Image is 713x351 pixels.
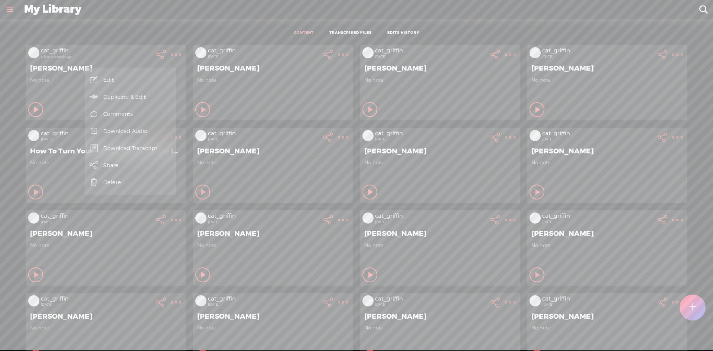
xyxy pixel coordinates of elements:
[531,64,683,73] span: [PERSON_NAME]
[30,77,182,83] span: No note
[195,130,206,141] img: videoLoading.png
[197,147,349,156] span: [PERSON_NAME]
[197,325,349,331] span: No note
[364,64,516,73] span: [PERSON_NAME]
[195,212,206,224] img: videoLoading.png
[375,130,486,137] div: cat_griffin
[208,295,319,303] div: cat_griffin
[531,159,683,166] span: No note
[362,295,374,306] img: videoLoading.png
[28,295,39,306] img: videoLoading.png
[364,229,516,238] span: [PERSON_NAME]
[41,55,152,59] div: a few seconds ago
[530,212,541,224] img: videoLoading.png
[362,130,374,141] img: videoLoading.png
[375,220,486,224] div: [DATE]
[88,123,172,140] a: Download Audio
[197,64,349,73] span: [PERSON_NAME]
[294,30,314,36] a: CONTENT
[208,130,319,137] div: cat_griffin
[530,295,541,306] img: videoLoading.png
[30,229,182,238] span: [PERSON_NAME]
[88,88,172,105] a: Duplicate & Edit
[41,220,152,224] div: [DATE]
[387,30,419,36] a: EDITS HISTORY
[362,47,374,58] img: videoLoading.png
[197,77,349,83] span: No note
[195,295,206,306] img: videoLoading.png
[364,77,516,83] span: No note
[364,159,516,166] span: No note
[530,130,541,141] img: videoLoading.png
[41,47,152,55] div: cat_griffin
[531,229,683,238] span: [PERSON_NAME]
[531,242,683,248] span: No note
[208,55,319,59] div: [DATE]
[208,220,319,224] div: [DATE]
[530,47,541,58] img: videoLoading.png
[542,302,654,307] div: [DATE]
[531,312,683,321] span: [PERSON_NAME]
[208,47,319,55] div: cat_griffin
[531,325,683,331] span: No note
[542,212,654,220] div: cat_griffin
[208,212,319,220] div: cat_griffin
[531,77,683,83] span: No note
[28,130,39,141] img: videoLoading.png
[375,212,486,220] div: cat_griffin
[364,312,516,321] span: [PERSON_NAME]
[329,30,372,36] a: TRANSCRIBED FILES
[41,212,152,220] div: cat_griffin
[375,295,486,303] div: cat_griffin
[364,147,516,156] span: [PERSON_NAME]
[88,140,172,157] a: Download Transcript
[375,137,486,142] div: [DATE]
[41,130,152,137] div: cat_griffin
[41,137,152,142] div: [DATE]
[542,220,654,224] div: [DATE]
[375,47,486,55] div: cat_griffin
[542,130,654,137] div: cat_griffin
[28,212,39,224] img: videoLoading.png
[88,157,172,174] a: Share
[195,47,206,58] img: videoLoading.png
[197,229,349,238] span: [PERSON_NAME]
[208,302,319,307] div: [DATE]
[30,242,182,248] span: No note
[41,295,152,303] div: cat_griffin
[364,325,516,331] span: No note
[197,159,349,166] span: No note
[88,71,172,88] a: Edit
[41,302,152,307] div: [DATE]
[531,147,683,156] span: [PERSON_NAME]
[197,242,349,248] span: No note
[88,105,172,123] a: Comments
[362,212,374,224] img: videoLoading.png
[30,325,182,331] span: No note
[197,312,349,321] span: [PERSON_NAME]
[375,55,486,59] div: [DATE]
[208,137,319,142] div: [DATE]
[542,55,654,59] div: [DATE]
[28,47,39,58] img: videoLoading.png
[542,295,654,303] div: cat_griffin
[30,312,182,321] span: [PERSON_NAME]
[542,137,654,142] div: [DATE]
[30,64,182,73] span: [PERSON_NAME]
[375,302,486,307] div: [DATE]
[88,174,172,191] a: Delete
[542,47,654,55] div: cat_griffin
[30,147,182,156] span: How To Turn Your Everyday Know-How Into A Digital Product That Sells
[30,159,182,166] span: No note
[364,242,516,248] span: No note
